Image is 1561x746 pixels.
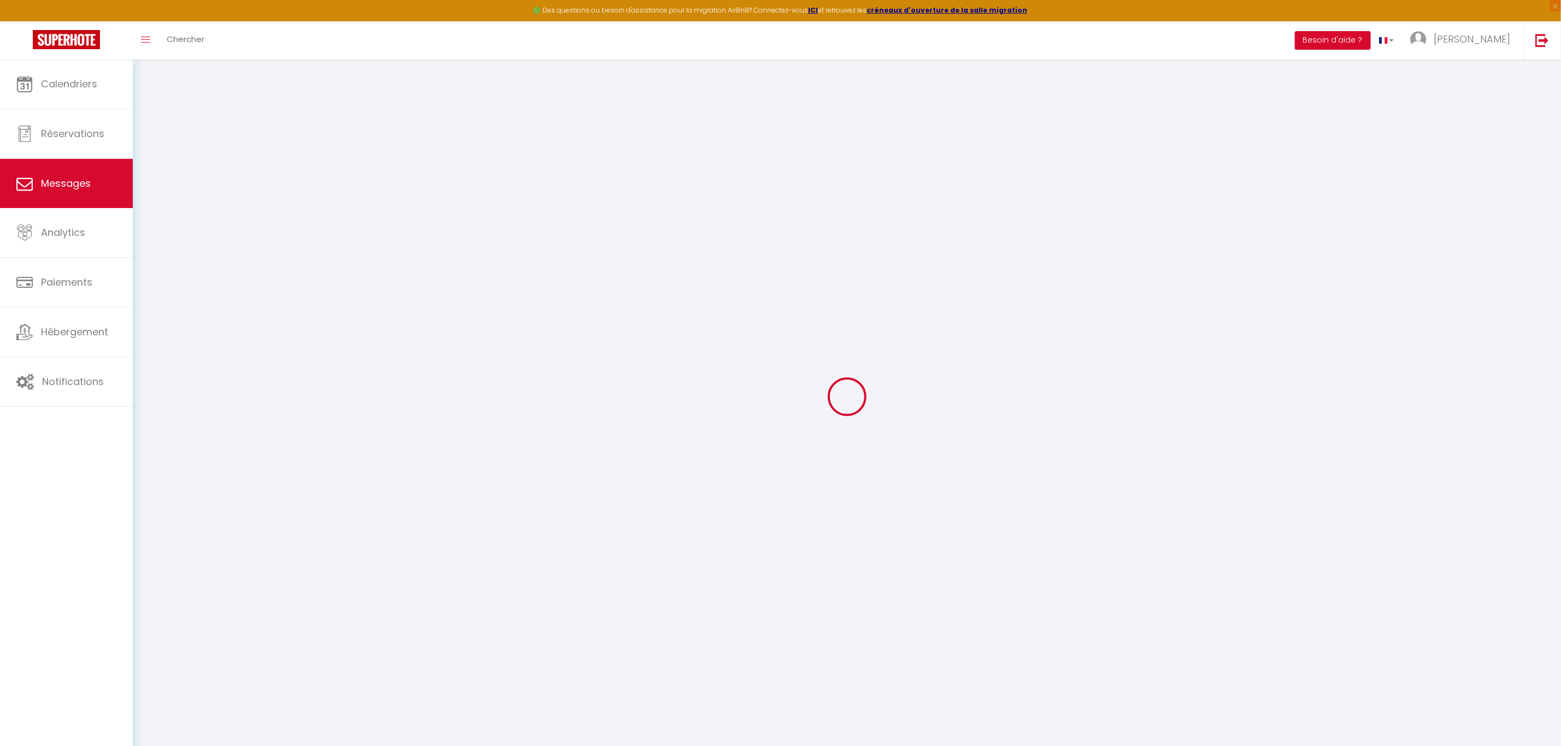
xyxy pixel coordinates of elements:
img: ... [1410,31,1427,48]
a: ICI [808,5,818,15]
span: Paiements [41,275,92,289]
span: Réservations [41,127,104,140]
a: Chercher [158,21,213,60]
button: Besoin d'aide ? [1295,31,1371,50]
img: Super Booking [33,30,100,49]
span: [PERSON_NAME] [1434,32,1510,46]
span: Calendriers [41,77,97,91]
span: Hébergement [41,325,108,339]
span: Messages [41,176,91,190]
span: Chercher [167,33,204,45]
a: ... [PERSON_NAME] [1402,21,1524,60]
img: logout [1535,33,1549,47]
span: Analytics [41,226,85,239]
span: Notifications [42,375,104,388]
a: créneaux d'ouverture de la salle migration [867,5,1027,15]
